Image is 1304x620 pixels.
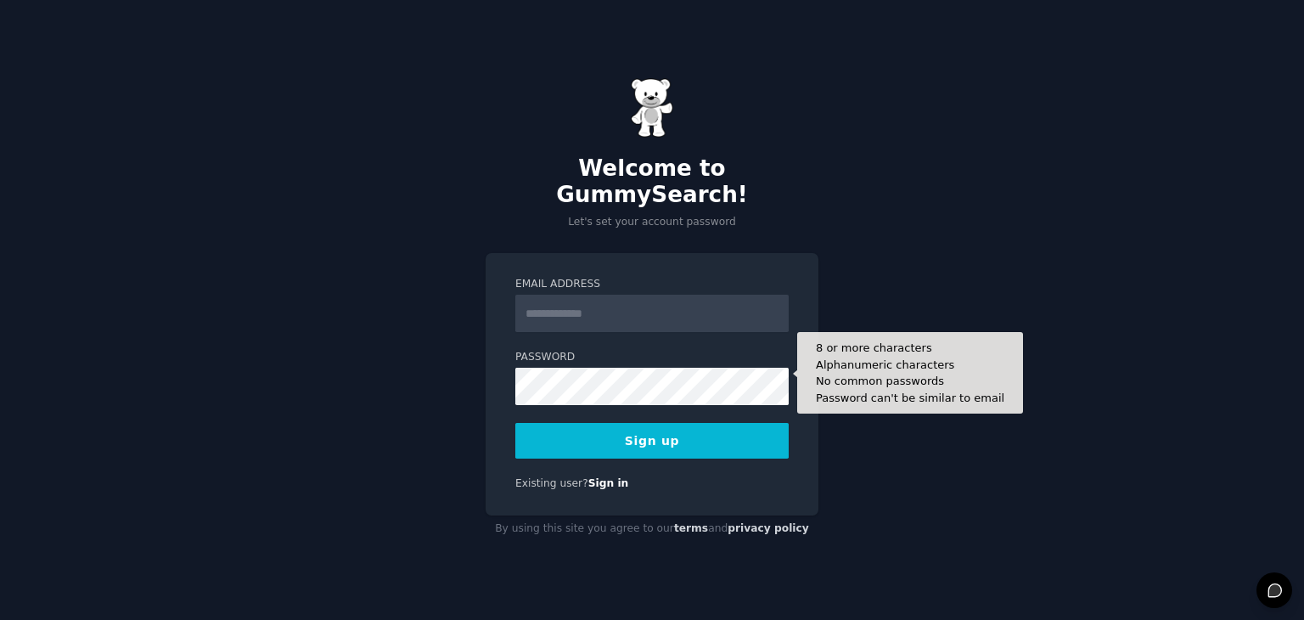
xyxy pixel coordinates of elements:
a: Sign in [588,477,629,489]
a: privacy policy [728,522,809,534]
label: Email Address [515,277,789,292]
p: Let's set your account password [486,215,818,230]
a: terms [674,522,708,534]
div: By using this site you agree to our and [486,516,818,543]
span: Existing user? [515,477,588,489]
h2: Welcome to GummySearch! [486,155,818,209]
label: Password [515,350,789,365]
button: Sign up [515,423,789,459]
img: Gummy Bear [631,78,673,138]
